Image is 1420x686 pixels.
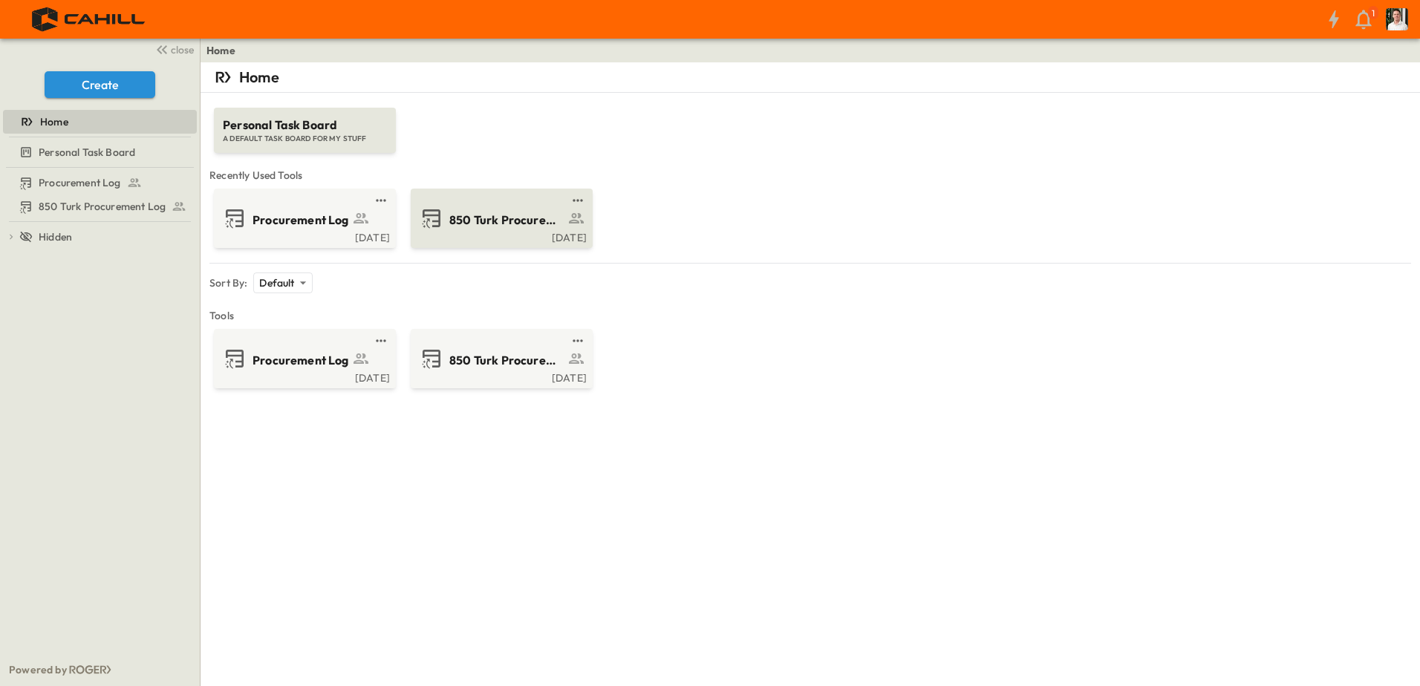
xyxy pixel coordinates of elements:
span: Procurement Log [253,212,349,229]
a: [DATE] [414,230,587,242]
nav: breadcrumbs [206,43,244,58]
p: 1 [1372,7,1375,19]
div: Default [253,272,312,293]
a: [DATE] [217,230,390,242]
a: Personal Task BoardA DEFAULT TASK BOARD FOR MY STUFF [212,93,397,153]
div: Personal Task Boardtest [3,140,197,164]
img: Profile Picture [1386,8,1408,30]
a: Procurement Log [217,206,390,230]
a: 850 Turk Procurement Log [3,196,194,217]
span: 850 Turk Procurement Log [39,199,166,214]
img: 4f72bfc4efa7236828875bac24094a5ddb05241e32d018417354e964050affa1.png [18,4,161,35]
p: Default [259,275,294,290]
a: Procurement Log [3,172,194,193]
span: Procurement Log [39,175,121,190]
span: Tools [209,308,1411,323]
span: Procurement Log [253,352,349,369]
button: test [372,192,390,209]
div: 850 Turk Procurement Logtest [3,195,197,218]
span: Personal Task Board [223,117,387,134]
a: 850 Turk Procurement Log [414,206,587,230]
a: [DATE] [414,370,587,382]
span: Personal Task Board [39,145,135,160]
span: Hidden [39,229,72,244]
div: Procurement Logtest [3,171,197,195]
button: test [569,332,587,350]
button: test [372,332,390,350]
button: test [569,192,587,209]
span: Recently Used Tools [209,168,1411,183]
span: 850 Turk Procurement Log [449,352,564,369]
span: close [171,42,194,57]
button: close [149,39,197,59]
button: Create [45,71,155,98]
a: Home [3,111,194,132]
span: A DEFAULT TASK BOARD FOR MY STUFF [223,134,387,144]
a: Procurement Log [217,347,390,370]
a: Personal Task Board [3,142,194,163]
a: Home [206,43,235,58]
span: 850 Turk Procurement Log [449,212,564,229]
p: Home [239,67,279,88]
a: [DATE] [217,370,390,382]
span: Home [40,114,68,129]
p: Sort By: [209,275,247,290]
a: 850 Turk Procurement Log [414,347,587,370]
